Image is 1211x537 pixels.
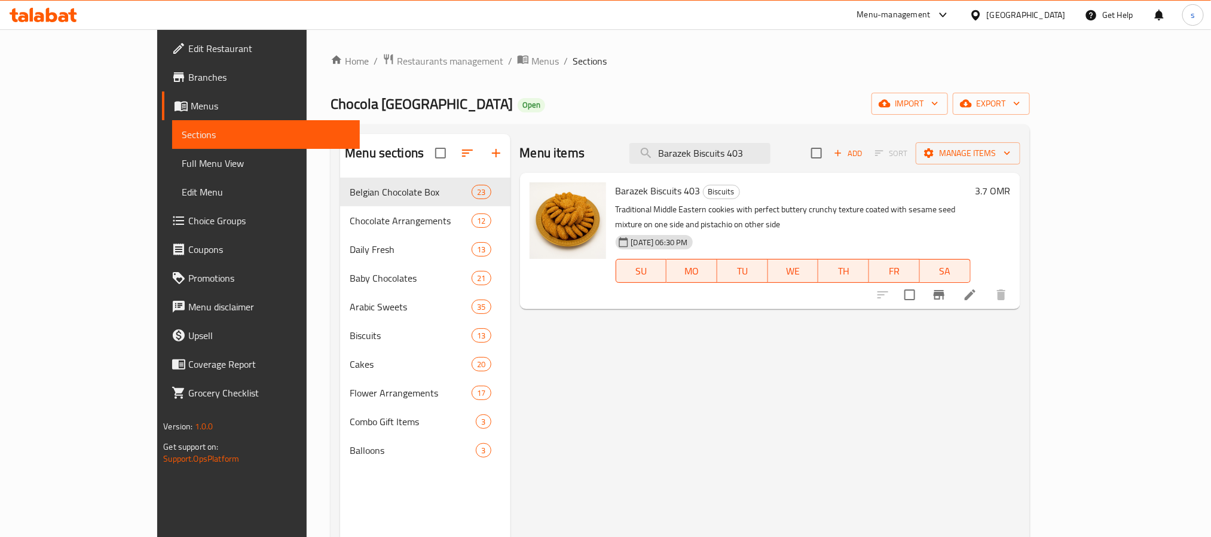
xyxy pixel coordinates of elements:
[172,120,359,149] a: Sections
[340,178,510,206] div: Belgian Chocolate Box23
[162,264,359,292] a: Promotions
[671,263,712,280] span: MO
[564,54,568,68] li: /
[188,386,350,400] span: Grocery Checklist
[350,185,472,199] span: Belgian Chocolate Box
[953,93,1030,115] button: export
[350,213,472,228] div: Chocolate Arrangements
[616,182,701,200] span: Barazek Biscuits 403
[340,235,510,264] div: Daily Fresh13
[925,263,966,280] span: SA
[722,263,763,280] span: TU
[182,127,350,142] span: Sections
[666,259,717,283] button: MO
[472,271,491,285] div: items
[350,328,472,343] span: Biscuits
[925,146,1011,161] span: Manage items
[340,321,510,350] div: Biscuits13
[621,263,662,280] span: SU
[188,300,350,314] span: Menu disclaimer
[350,386,472,400] span: Flower Arrangements
[832,147,864,160] span: Add
[350,357,472,371] span: Cakes
[350,414,476,429] span: Combo Gift Items
[182,185,350,199] span: Edit Menu
[331,90,513,117] span: Chocola [GEOGRAPHIC_DATA]
[823,263,864,280] span: TH
[472,328,491,343] div: items
[472,213,491,228] div: items
[482,139,510,167] button: Add section
[162,235,359,264] a: Coupons
[162,34,359,63] a: Edit Restaurant
[518,100,545,110] span: Open
[472,185,491,199] div: items
[453,139,482,167] span: Sort sections
[629,143,770,164] input: search
[704,185,739,199] span: Biscuits
[340,292,510,321] div: Arabic Sweets35
[897,282,922,307] span: Select to update
[871,93,948,115] button: import
[188,242,350,257] span: Coupons
[350,242,472,257] span: Daily Fresh
[472,187,490,198] span: 23
[340,264,510,292] div: Baby Chocolates21
[829,144,867,163] span: Add item
[397,54,503,68] span: Restaurants management
[517,53,559,69] a: Menus
[188,357,350,371] span: Coverage Report
[188,41,350,56] span: Edit Restaurant
[188,271,350,285] span: Promotions
[1191,8,1195,22] span: s
[172,149,359,178] a: Full Menu View
[508,54,512,68] li: /
[472,273,490,284] span: 21
[163,419,192,434] span: Version:
[987,8,1066,22] div: [GEOGRAPHIC_DATA]
[472,300,491,314] div: items
[869,259,920,283] button: FR
[188,328,350,343] span: Upsell
[472,242,491,257] div: items
[383,53,503,69] a: Restaurants management
[428,141,453,166] span: Select all sections
[962,96,1020,111] span: export
[472,330,490,341] span: 13
[340,206,510,235] div: Chocolate Arrangements12
[163,439,218,454] span: Get support on:
[616,259,667,283] button: SU
[162,206,359,235] a: Choice Groups
[867,144,916,163] span: Select section first
[162,379,359,407] a: Grocery Checklist
[616,202,971,232] p: Traditional Middle Eastern cookies with perfect buttery crunchy texture coated with sesame seed m...
[573,54,607,68] span: Sections
[340,436,510,465] div: Balloons3
[920,259,971,283] button: SA
[829,144,867,163] button: Add
[472,244,490,255] span: 13
[472,388,490,399] span: 17
[717,259,768,283] button: TU
[520,144,585,162] h2: Menu items
[476,443,491,457] div: items
[476,416,490,428] span: 3
[963,288,977,302] a: Edit menu item
[518,98,545,112] div: Open
[472,301,490,313] span: 35
[987,280,1016,309] button: delete
[345,144,424,162] h2: Menu sections
[340,173,510,469] nav: Menu sections
[857,8,931,22] div: Menu-management
[182,156,350,170] span: Full Menu View
[350,300,472,314] span: Arabic Sweets
[195,419,213,434] span: 1.0.0
[530,182,606,259] img: Barazek Biscuits 403
[162,292,359,321] a: Menu disclaimer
